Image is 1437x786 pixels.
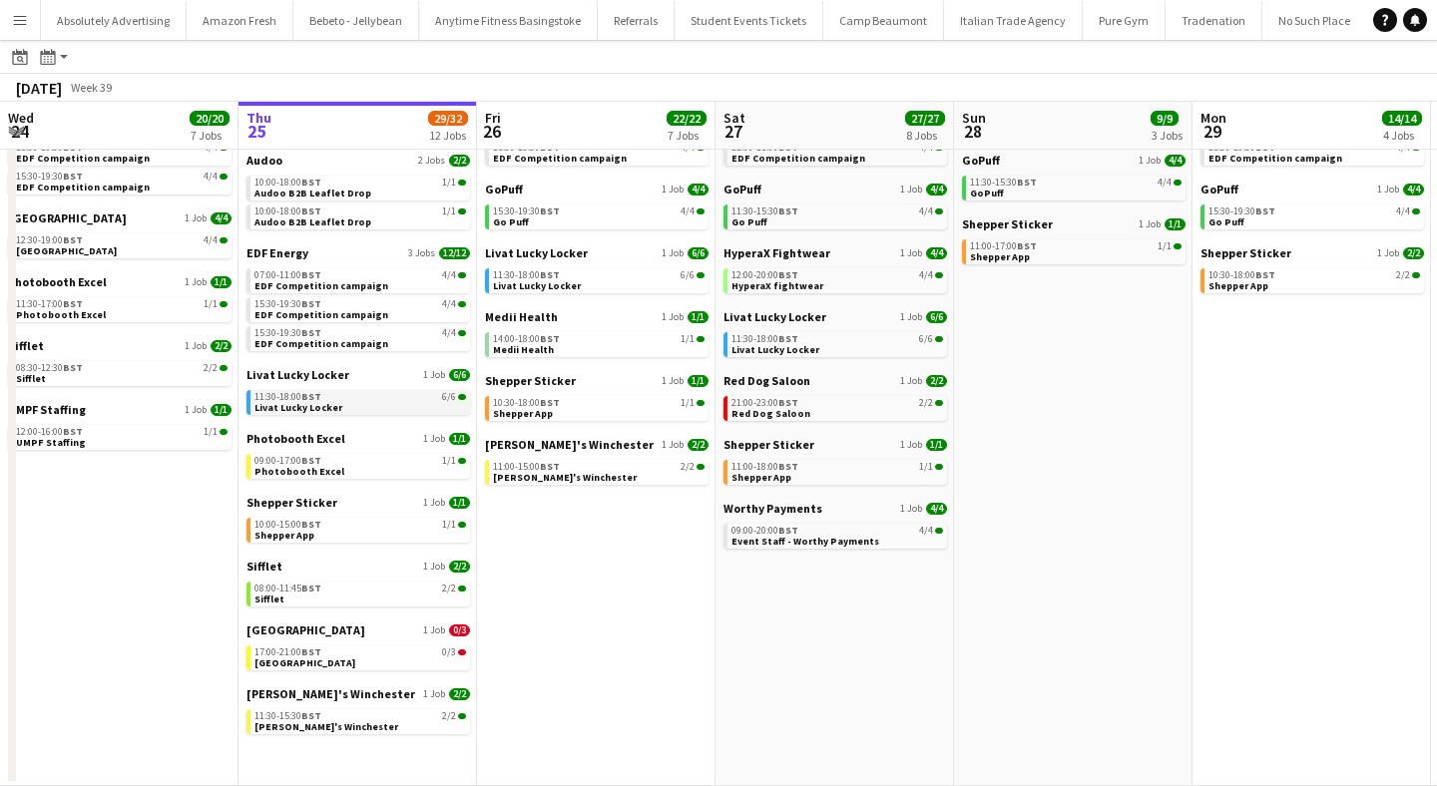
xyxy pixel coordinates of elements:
div: Shepper Sticker1 Job1/110:00-15:00BST1/1Shepper App [246,495,470,559]
span: 1 Job [423,497,445,509]
span: 1 Job [900,311,922,323]
div: UMPF Staffing1 Job1/112:00-16:00BST1/1UMPF Staffing [8,402,232,454]
a: HyperaX Fightwear1 Job4/4 [723,245,947,260]
span: 1/1 [449,433,470,445]
span: 1 Job [900,503,922,515]
span: EDF Competition campaign [254,337,388,350]
div: HyperaX Fightwear1 Job4/412:00-20:00BST4/4HyperaX fightwear [723,245,947,309]
span: EDF Competition campaign [16,181,150,194]
span: 1 Job [1377,184,1399,196]
span: Shepper Sticker [1200,245,1291,260]
span: 1 Job [1139,218,1161,230]
span: 15:30-19:30 [1208,206,1275,216]
span: 3 Jobs [408,247,435,259]
span: Shepper App [1208,279,1268,292]
span: BST [63,233,83,246]
span: BST [63,425,83,438]
span: Livat Lucky Locker [246,367,349,382]
a: Shepper Sticker1 Job1/1 [962,216,1186,231]
div: Shepper Sticker1 Job1/111:00-18:00BST1/1Shepper App [723,437,947,501]
span: Audoo [246,153,282,168]
span: Red Dog Saloon [723,373,810,388]
span: Southend Airport [16,244,117,257]
a: GoPuff1 Job4/4 [1200,182,1424,196]
span: Livat Lucky Locker [723,309,826,324]
button: Italian Trade Agency [944,1,1083,40]
a: Medii Health1 Job1/1 [485,309,709,324]
span: 10:30-18:00 [1208,270,1275,280]
a: Audoo2 Jobs2/2 [246,153,470,168]
a: 07:00-11:00BST4/4EDF Competition campaign [254,268,466,291]
span: Sifflet [246,559,282,574]
span: 09:00-17:00 [254,456,321,466]
span: Livat Lucky Locker [493,279,581,292]
span: 2/2 [204,363,218,373]
span: 15:30-19:30 [254,328,321,338]
span: 1 Job [185,212,207,224]
span: 12:30-19:00 [16,235,83,245]
span: 4/4 [1396,206,1410,216]
button: Camp Beaumont [823,1,944,40]
span: 4/4 [919,270,933,280]
span: 1/1 [688,375,709,387]
div: EDF Energy3 Jobs12/1207:00-11:00BST4/4EDF Competition campaign15:30-19:30BST4/4EDF Competition ca... [8,89,232,210]
span: 4/4 [919,526,933,536]
a: UMPF Staffing1 Job1/1 [8,402,232,417]
a: 10:00-18:00BST1/1Audoo B2B Leaflet Drop [254,176,466,198]
a: 15:30-19:30BST4/4EDF Competition campaign [493,141,705,164]
span: 11:30-15:30 [731,206,798,216]
span: BST [301,454,321,467]
a: 11:30-17:00BST1/1Photobooth Excel [16,297,228,320]
span: EDF Competition campaign [493,152,627,165]
div: Livat Lucky Locker1 Job6/611:30-18:00BST6/6Livat Lucky Locker [723,309,947,373]
span: 1/1 [204,299,218,309]
a: GoPuff1 Job4/4 [962,153,1186,168]
div: Photobooth Excel1 Job1/109:00-17:00BST1/1Photobooth Excel [246,431,470,495]
a: 11:30-15:30BST4/4GoPuff [970,176,1182,198]
span: 15:30-19:30 [16,172,83,182]
div: Sifflet1 Job2/208:30-12:30BST2/2Sifflet [8,338,232,402]
span: Audoo B2B Leaflet Drop [254,187,371,199]
a: EDF Energy3 Jobs12/12 [246,245,470,260]
a: Livat Lucky Locker1 Job6/6 [485,245,709,260]
span: BST [540,204,560,217]
span: BST [63,170,83,183]
span: BST [1255,268,1275,281]
span: 6/6 [688,247,709,259]
span: 10:00-18:00 [254,178,321,188]
span: 21:00-23:00 [731,398,798,408]
span: Audoo B2B Leaflet Drop [254,215,371,228]
a: 11:30-18:00BST6/6Livat Lucky Locker [493,268,705,291]
a: 11:00-15:00BST2/2[PERSON_NAME]'s Winchester [493,460,705,483]
span: 1 Job [900,375,922,387]
span: BST [301,582,321,594]
a: 21:00-23:00BST2/2Red Dog Saloon [731,396,943,419]
span: EDF Energy [246,245,308,260]
span: Photobooth Excel [246,431,345,446]
span: 1/1 [442,520,456,530]
span: 09:00-20:00 [731,526,798,536]
span: BST [301,518,321,531]
a: 15:30-19:30BST4/4EDF Competition campaign [16,141,228,164]
span: BST [301,326,321,339]
span: 12:00-16:00 [16,427,83,437]
span: EDF Competition campaign [254,308,388,321]
span: 11:00-17:00 [970,241,1037,251]
span: 11:30-18:00 [254,392,321,402]
a: 15:30-19:30BST4/4EDF Competition campaign [1208,141,1420,164]
a: 08:30-12:30BST2/2Sifflet [16,361,228,384]
span: EDF Competition campaign [16,152,150,165]
span: 2/2 [681,462,695,472]
span: BST [1255,204,1275,217]
div: Shepper Sticker1 Job1/110:30-18:00BST1/1Shepper App [485,373,709,437]
div: [PERSON_NAME]'s Winchester1 Job2/211:00-15:00BST2/2[PERSON_NAME]'s Winchester [485,437,709,489]
span: 11:30-15:30 [970,178,1037,188]
span: GoPuff [962,153,1000,168]
a: Worthy Payments1 Job4/4 [723,501,947,516]
span: 1 Job [662,375,684,387]
span: Red Dog Saloon [731,407,810,420]
span: 4/4 [919,206,933,216]
div: Sifflet1 Job2/208:00-11:45BST2/2Sifflet [246,559,470,622]
span: 0/3 [449,624,470,636]
div: Audoo2 Jobs2/210:00-18:00BST1/1Audoo B2B Leaflet Drop10:00-18:00BST1/1Audoo B2B Leaflet Drop [246,153,470,245]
